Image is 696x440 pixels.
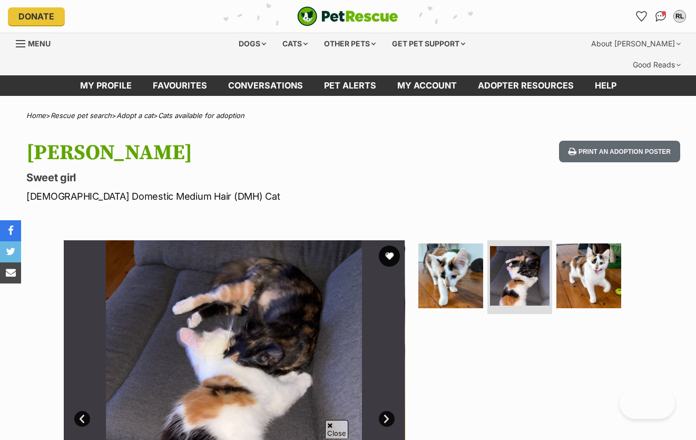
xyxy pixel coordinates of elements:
img: chat-41dd97257d64d25036548639549fe6c8038ab92f7586957e7f3b1b290dea8141.svg [655,11,666,22]
a: Help [584,75,627,96]
a: Prev [74,411,90,427]
a: Adopt a cat [116,111,153,120]
a: Pet alerts [313,75,387,96]
div: About [PERSON_NAME] [584,33,688,54]
span: Menu [28,39,51,48]
a: My profile [70,75,142,96]
a: Menu [16,33,58,52]
div: Other pets [317,33,383,54]
div: Dogs [231,33,273,54]
img: logo-cat-932fe2b9b8326f06289b0f2fb663e598f794de774fb13d1741a6617ecf9a85b4.svg [297,6,398,26]
p: [DEMOGRAPHIC_DATA] Domestic Medium Hair (DMH) Cat [26,189,425,203]
img: Photo of Callie [490,246,550,306]
a: Favourites [142,75,218,96]
a: PetRescue [297,6,398,26]
button: Print an adoption poster [559,141,680,162]
a: My account [387,75,467,96]
a: Rescue pet search [51,111,112,120]
a: Home [26,111,46,120]
a: Favourites [633,8,650,25]
p: Sweet girl [26,170,425,185]
h1: [PERSON_NAME] [26,141,425,165]
img: Photo of Callie [418,243,483,308]
a: Next [379,411,395,427]
div: Get pet support [385,33,473,54]
a: Cats available for adoption [158,111,244,120]
a: Donate [8,7,65,25]
button: favourite [379,246,400,267]
ul: Account quick links [633,8,688,25]
iframe: Help Scout Beacon - Open [620,387,675,419]
button: My account [671,8,688,25]
div: RL [674,11,685,22]
span: Close [325,420,348,438]
img: Photo of Callie [556,243,621,308]
a: Conversations [652,8,669,25]
div: Cats [275,33,315,54]
a: conversations [218,75,313,96]
div: Good Reads [625,54,688,75]
a: Adopter resources [467,75,584,96]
